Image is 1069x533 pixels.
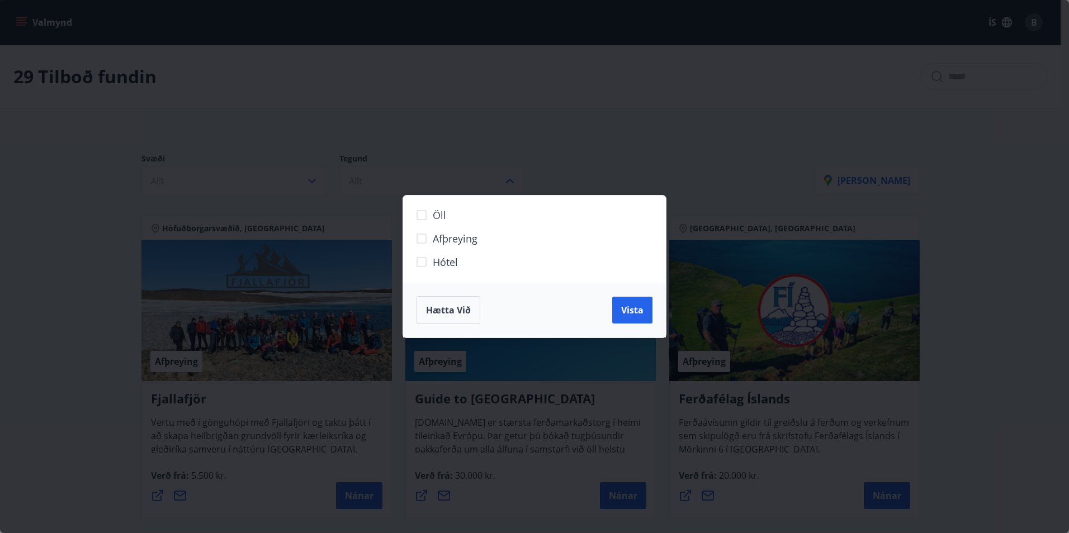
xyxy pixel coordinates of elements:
[417,296,480,324] button: Hætta við
[621,304,644,316] span: Vista
[426,304,471,316] span: Hætta við
[433,231,477,246] span: Afþreying
[433,255,458,269] span: Hótel
[433,208,446,222] span: Öll
[612,297,652,323] button: Vista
